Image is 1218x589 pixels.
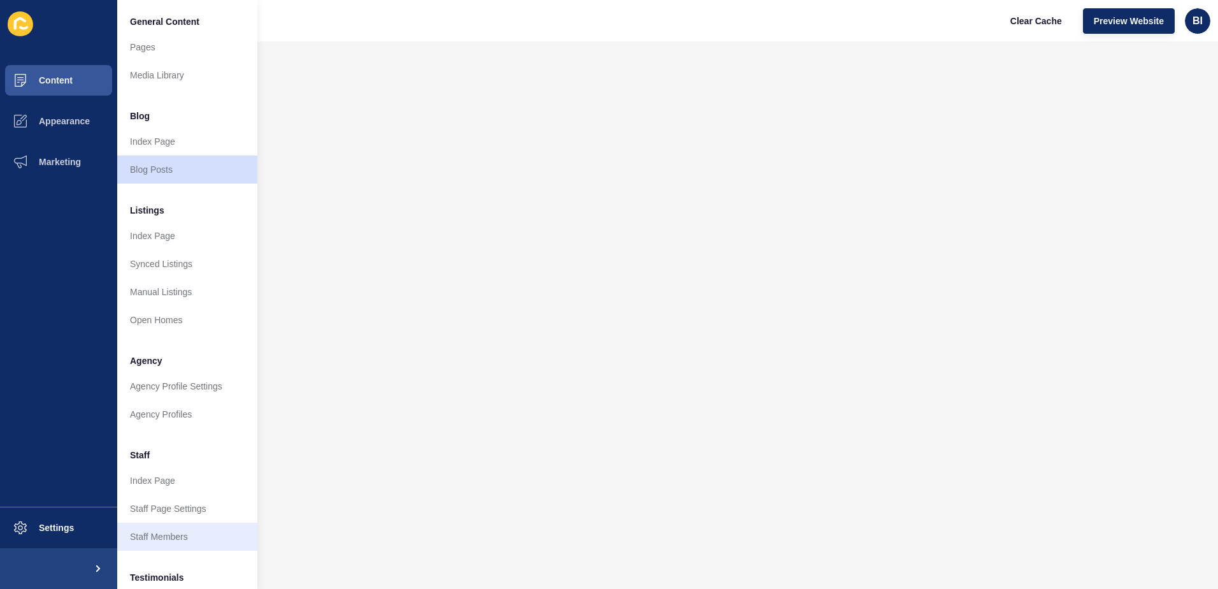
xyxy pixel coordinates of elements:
button: Clear Cache [999,8,1073,34]
a: Synced Listings [117,250,257,278]
span: Clear Cache [1010,15,1062,27]
a: Index Page [117,467,257,495]
a: Staff Members [117,523,257,551]
span: Testimonials [130,571,184,584]
a: Media Library [117,61,257,89]
span: Blog [130,110,150,122]
a: Index Page [117,222,257,250]
a: Staff Page Settings [117,495,257,523]
a: Agency Profiles [117,400,257,428]
a: Open Homes [117,306,257,334]
span: Listings [130,204,164,217]
a: Pages [117,33,257,61]
span: Agency [130,354,162,367]
button: Preview Website [1083,8,1175,34]
a: Agency Profile Settings [117,372,257,400]
span: Preview Website [1094,15,1164,27]
a: Blog Posts [117,156,257,184]
a: Manual Listings [117,278,257,306]
span: BI [1193,15,1203,27]
span: Staff [130,449,150,462]
a: Index Page [117,127,257,156]
span: General Content [130,15,199,28]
